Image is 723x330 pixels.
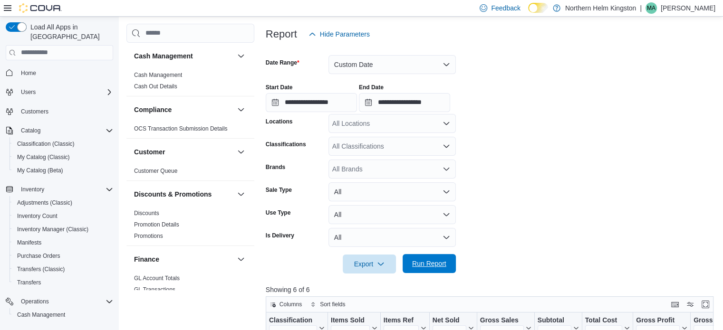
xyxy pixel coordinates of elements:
button: Inventory [17,184,48,195]
button: Manifests [10,236,117,249]
p: Showing 6 of 6 [266,285,718,294]
span: MA [647,2,656,14]
span: Users [17,86,113,98]
label: Start Date [266,84,293,91]
input: Dark Mode [528,3,548,13]
span: Promotion Details [134,221,179,228]
div: Subtotal [538,316,571,325]
span: Columns [280,301,302,308]
span: Run Report [412,259,446,268]
button: Classification (Classic) [10,137,117,151]
a: Customers [17,106,52,117]
button: Cash Management [134,51,233,61]
span: My Catalog (Classic) [17,153,70,161]
span: Adjustments (Classic) [17,199,72,207]
button: Hide Parameters [305,25,374,44]
button: Display options [684,299,696,310]
span: Catalog [17,125,113,136]
button: Open list of options [443,165,450,173]
button: Finance [235,254,247,265]
button: My Catalog (Classic) [10,151,117,164]
span: Inventory Manager (Classic) [17,226,88,233]
span: Purchase Orders [13,250,113,262]
button: Open list of options [443,120,450,127]
span: My Catalog (Classic) [13,151,113,163]
div: Net Sold [433,316,466,325]
h3: Finance [134,255,159,264]
label: Classifications [266,141,306,148]
a: GL Transactions [134,286,175,293]
button: Users [2,85,117,99]
div: Finance [126,273,254,299]
button: Sort fields [307,299,349,310]
span: Customers [21,108,48,115]
button: Adjustments (Classic) [10,196,117,209]
span: Load All Apps in [GEOGRAPHIC_DATA] [27,22,113,41]
button: Cash Management [235,50,247,62]
button: Customer [235,146,247,158]
span: Manifests [13,237,113,248]
button: Run Report [403,254,456,273]
div: Mike Allan [646,2,657,14]
button: Keyboard shortcuts [669,299,681,310]
a: Purchase Orders [13,250,64,262]
h3: Customer [134,147,165,157]
span: Manifests [17,239,41,246]
h3: Compliance [134,105,172,114]
div: Gross Sales [480,316,524,325]
a: Promotion Details [134,221,179,228]
span: Cash Management [17,311,65,319]
a: My Catalog (Classic) [13,151,74,163]
span: Transfers (Classic) [13,264,113,275]
span: Customer Queue [134,167,177,175]
label: Use Type [266,209,290,217]
button: Operations [2,295,117,308]
button: Custom Date [328,55,456,74]
a: Cash Out Details [134,83,177,90]
span: My Catalog (Beta) [17,167,63,174]
label: End Date [359,84,384,91]
button: Catalog [17,125,44,136]
input: Press the down key to open a popover containing a calendar. [266,93,357,112]
button: Purchase Orders [10,249,117,263]
span: My Catalog (Beta) [13,165,113,176]
a: GL Account Totals [134,275,180,282]
span: Sort fields [320,301,345,308]
div: Discounts & Promotions [126,207,254,245]
a: Cash Management [134,72,182,78]
span: Transfers (Classic) [17,265,65,273]
h3: Report [266,28,297,40]
a: Transfers [13,277,45,288]
label: Brands [266,163,285,171]
span: Inventory [21,186,44,193]
span: Export [348,255,390,273]
div: Items Ref [384,316,419,325]
span: Inventory Manager (Classic) [13,224,113,235]
span: Operations [21,298,49,305]
span: Transfers [17,279,41,286]
span: Promotions [134,232,163,240]
input: Press the down key to open a popover containing a calendar. [359,93,450,112]
a: Inventory Count [13,210,61,222]
span: Inventory [17,184,113,195]
a: Manifests [13,237,45,248]
button: Catalog [2,124,117,137]
label: Sale Type [266,186,292,194]
span: Transfers [13,277,113,288]
button: Enter fullscreen [700,299,711,310]
button: Customers [2,104,117,118]
button: Export [343,255,396,273]
div: Customer [126,165,254,180]
span: Operations [17,296,113,307]
div: Cash Management [126,69,254,96]
button: Inventory Manager (Classic) [10,223,117,236]
span: Feedback [491,3,520,13]
label: Is Delivery [266,232,294,239]
button: Transfers (Classic) [10,263,117,276]
div: Classification [269,316,317,325]
span: Purchase Orders [17,252,60,260]
a: Classification (Classic) [13,138,78,150]
span: Catalog [21,127,40,134]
